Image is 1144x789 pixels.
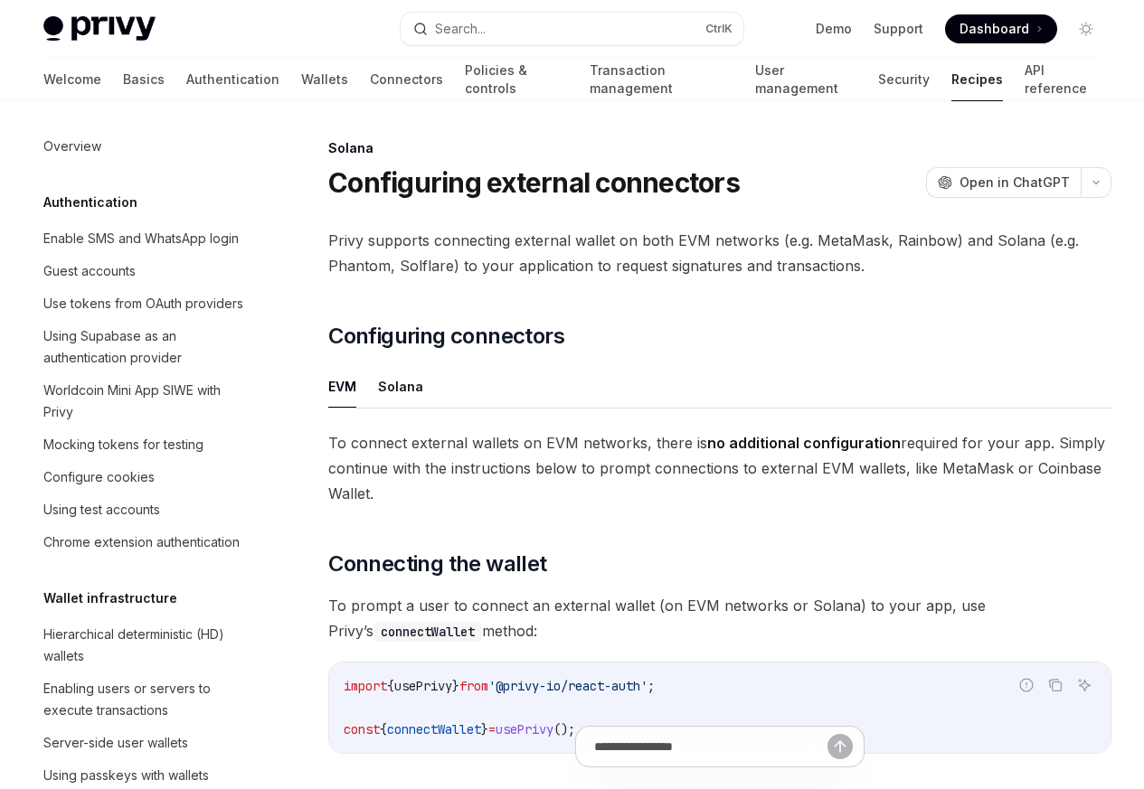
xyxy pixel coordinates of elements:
span: '@privy-io/react-auth' [488,678,648,694]
a: Support [874,20,923,38]
a: Using test accounts [29,493,260,526]
div: Configure cookies [43,466,155,488]
div: Search... [435,18,486,40]
div: Using Supabase as an authentication provider [43,325,250,369]
strong: no additional configuration [707,434,901,452]
button: Send message [827,734,853,759]
code: connectWallet [373,622,482,642]
a: Wallets [301,58,348,101]
a: Mocking tokens for testing [29,428,260,461]
button: Toggle dark mode [1072,14,1101,43]
button: Open in ChatGPT [926,167,1081,198]
h5: Wallet infrastructure [43,587,177,609]
a: Policies & controls [465,58,568,101]
a: Chrome extension authentication [29,526,260,559]
button: EVM [328,365,356,408]
div: Solana [328,139,1111,157]
a: Security [878,58,930,101]
a: Server-side user wallets [29,727,260,759]
h5: Authentication [43,192,137,213]
div: Server-side user wallets [43,732,188,754]
a: Authentication [186,58,279,101]
button: Ask AI [1073,673,1096,697]
a: Configure cookies [29,461,260,493]
input: Ask a question... [594,727,827,766]
span: To connect external wallets on EVM networks, there is required for your app. Simply continue with... [328,430,1111,506]
a: Transaction management [590,58,733,101]
span: } [481,721,488,737]
button: Search...CtrlK [401,13,743,45]
span: To prompt a user to connect an external wallet (on EVM networks or Solana) to your app, use Privy... [328,593,1111,643]
div: Worldcoin Mini App SIWE with Privy [43,380,250,423]
span: Open in ChatGPT [960,174,1070,192]
span: Connecting the wallet [328,549,546,578]
span: } [452,678,459,694]
a: Enabling users or servers to execute transactions [29,672,260,727]
a: Overview [29,130,260,163]
button: Solana [378,365,423,408]
a: Recipes [951,58,1003,101]
span: Ctrl K [705,22,733,36]
a: Dashboard [945,14,1057,43]
span: from [459,678,488,694]
div: Hierarchical deterministic (HD) wallets [43,624,250,667]
a: Use tokens from OAuth providers [29,287,260,320]
a: Hierarchical deterministic (HD) wallets [29,618,260,672]
div: Enabling users or servers to execute transactions [43,678,250,721]
span: { [380,721,387,737]
div: Chrome extension authentication [43,531,240,553]
a: Worldcoin Mini App SIWE with Privy [29,374,260,428]
span: Privy supports connecting external wallet on both EVM networks (e.g. MetaMask, Rainbow) and Solan... [328,228,1111,278]
span: import [344,678,387,694]
span: Dashboard [960,20,1029,38]
div: Use tokens from OAuth providers [43,293,243,315]
a: Using Supabase as an authentication provider [29,320,260,374]
div: Mocking tokens for testing [43,434,203,456]
span: connectWallet [387,721,481,737]
span: usePrivy [394,678,452,694]
h1: Configuring external connectors [328,166,740,199]
span: { [387,678,394,694]
button: Copy the contents from the code block [1044,673,1067,697]
span: ; [648,678,655,694]
a: Demo [816,20,852,38]
div: Using test accounts [43,499,160,521]
a: API reference [1025,58,1101,101]
a: User management [755,58,857,101]
div: Guest accounts [43,260,136,282]
a: Enable SMS and WhatsApp login [29,222,260,255]
div: Overview [43,136,101,157]
button: Report incorrect code [1015,673,1038,697]
span: const [344,721,380,737]
div: Enable SMS and WhatsApp login [43,228,239,249]
span: (); [553,721,575,737]
span: = [488,721,496,737]
span: usePrivy [496,721,553,737]
a: Welcome [43,58,101,101]
div: Using passkeys with wallets [43,765,209,786]
img: light logo [43,16,156,42]
a: Connectors [370,58,443,101]
a: Basics [123,58,165,101]
span: Configuring connectors [328,322,564,351]
a: Guest accounts [29,255,260,287]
